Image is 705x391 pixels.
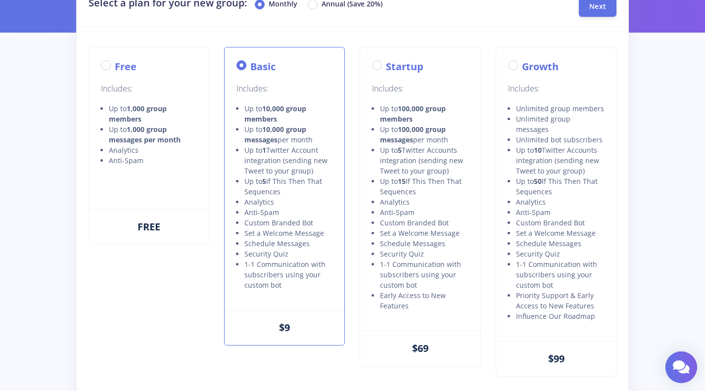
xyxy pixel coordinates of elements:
[244,103,332,124] li: Up to
[516,217,604,228] li: Custom Branded Bot
[516,290,604,311] li: Priority Support & Early Access to New Features
[516,311,604,321] li: Influence Our Roadmap
[244,176,332,197] li: Up to If This Then That Sequences
[516,238,604,249] li: Schedule Messages
[115,59,137,74] label: Free
[380,176,468,197] li: Up to If This Then That Sequences
[516,134,604,145] li: Unlimited bot subscribers
[380,125,446,144] strong: 100,000 group messages
[109,125,181,144] strong: 1,000 group messages per month
[244,207,332,217] li: Anti-Spam
[412,342,428,355] span: $69
[109,155,197,166] li: Anti-Spam
[516,259,604,290] li: 1-1 Communication with subscribers using your custom bot
[101,82,197,95] p: Includes:
[244,259,332,290] li: 1-1 Communication with subscribers using your custom bot
[380,207,468,217] li: Anti-Spam
[534,145,542,155] strong: 10
[516,249,604,259] li: Security Quiz
[398,176,406,186] strong: 15
[548,352,564,365] span: $99
[398,145,402,155] strong: 5
[380,228,468,238] li: Set a Welcome Message
[380,238,468,249] li: Schedule Messages
[589,1,606,11] span: Next
[244,145,332,176] li: Up to Twitter Account integration (sending new Tweet to your group)
[262,176,266,186] strong: 5
[386,59,423,74] label: Startup
[109,103,197,124] li: Up to
[516,103,604,114] li: Unlimited group members
[516,176,604,197] li: Up to If This Then That Sequences
[250,59,276,74] label: Basic
[244,197,332,207] li: Analytics
[372,82,468,95] p: Includes:
[516,197,604,207] li: Analytics
[516,114,604,134] li: Unlimited group messages
[109,145,197,155] li: Analytics
[516,228,604,238] li: Set a Welcome Message
[138,220,160,233] span: FREE
[380,217,468,228] li: Custom Branded Bot
[244,238,332,249] li: Schedule Messages
[380,145,468,176] li: Up to Twitter Accounts integration (sending new Tweet to your group)
[534,176,542,186] strong: 50
[109,104,167,124] strong: 1,000 group members
[244,217,332,228] li: Custom Branded Bot
[244,228,332,238] li: Set a Welcome Message
[244,125,306,144] strong: 10,000 group messages
[109,124,197,145] li: Up to
[236,82,332,95] p: Includes:
[244,124,332,145] li: Up to per month
[380,259,468,290] li: 1-1 Communication with subscribers using your custom bot
[244,104,306,124] strong: 10,000 group members
[380,197,468,207] li: Analytics
[516,145,604,176] li: Up to Twitter Accounts integration (sending new Tweet to your group)
[380,124,468,145] li: Up to per month
[380,290,468,311] li: Early Access to New Features
[508,82,604,95] p: Includes:
[380,104,446,124] strong: 100,000 group members
[516,207,604,217] li: Anti-Spam
[380,249,468,259] li: Security Quiz
[279,321,290,334] span: $9
[380,103,468,124] li: Up to
[244,249,332,259] li: Security Quiz
[522,59,559,74] label: Growth
[262,145,266,155] strong: 1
